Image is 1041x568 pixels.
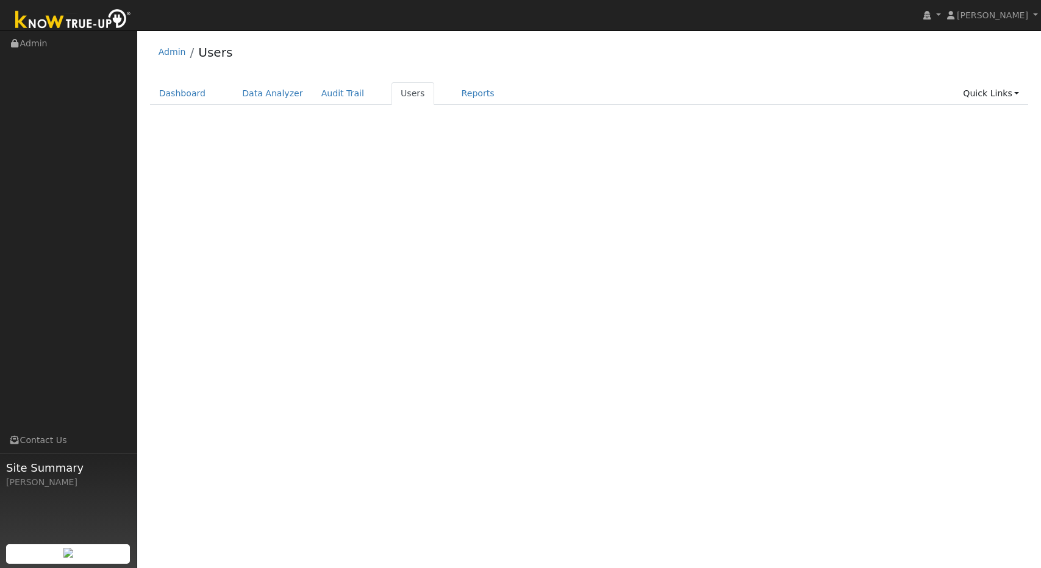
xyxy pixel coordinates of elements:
[453,82,504,105] a: Reports
[159,47,186,57] a: Admin
[9,7,137,34] img: Know True-Up
[392,82,434,105] a: Users
[198,45,232,60] a: Users
[957,10,1028,20] span: [PERSON_NAME]
[954,82,1028,105] a: Quick Links
[6,460,131,476] span: Site Summary
[312,82,373,105] a: Audit Trail
[6,476,131,489] div: [PERSON_NAME]
[150,82,215,105] a: Dashboard
[63,548,73,558] img: retrieve
[233,82,312,105] a: Data Analyzer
